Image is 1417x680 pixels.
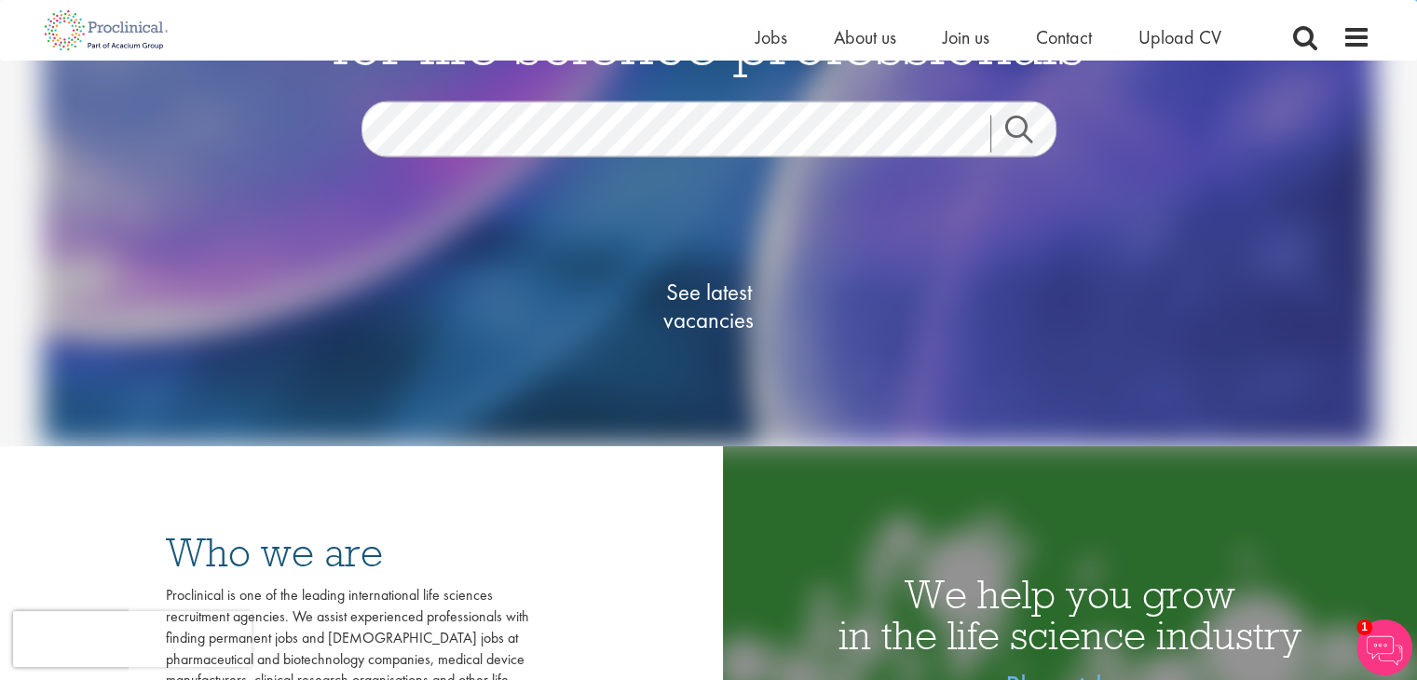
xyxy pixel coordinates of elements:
span: 1 [1356,619,1372,635]
a: Upload CV [1138,25,1221,49]
a: About us [834,25,896,49]
a: See latestvacancies [616,203,802,408]
h3: Who we are [166,532,529,573]
a: Join us [943,25,989,49]
span: See latest vacancies [616,278,802,333]
a: Job search submit button [990,115,1070,152]
iframe: reCAPTCHA [13,611,252,667]
a: Contact [1036,25,1092,49]
a: Jobs [756,25,787,49]
img: Chatbot [1356,619,1412,675]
